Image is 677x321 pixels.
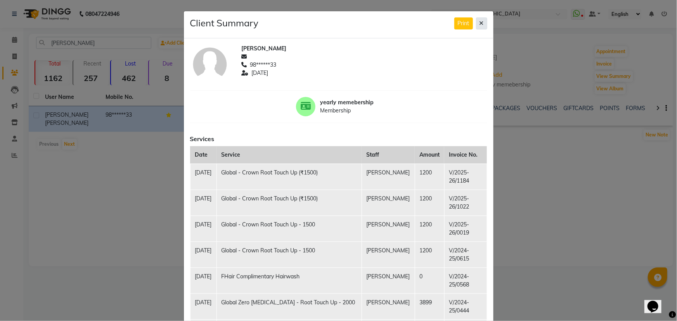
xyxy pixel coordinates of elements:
[190,216,216,242] td: [DATE]
[362,164,415,190] td: [PERSON_NAME]
[216,190,362,216] td: Global - Crown Root Touch Up (₹1500)
[320,107,381,115] span: Membership
[444,190,487,216] td: V/2025-26/1022
[362,146,415,164] th: Staff
[190,267,216,293] td: [DATE]
[415,190,444,216] td: 1200
[444,293,487,319] td: V/2024-25/0444
[454,17,473,29] button: Print
[216,293,362,319] td: Global Zero [MEDICAL_DATA] - Root Touch Up - 2000
[444,164,487,190] td: V/2025-26/1184
[644,290,669,313] iframe: chat widget
[190,146,216,164] th: Date
[444,242,487,267] td: V/2024-25/0615
[216,242,362,267] td: Global - Crown Root Touch Up - 1500
[362,242,415,267] td: [PERSON_NAME]
[415,293,444,319] td: 3899
[444,267,487,293] td: V/2024-25/0568
[415,267,444,293] td: 0
[216,146,362,164] th: Service
[362,190,415,216] td: [PERSON_NAME]
[444,146,487,164] th: Invoice No.
[190,293,216,319] td: [DATE]
[415,216,444,242] td: 1200
[190,190,216,216] td: [DATE]
[415,164,444,190] td: 1200
[190,164,216,190] td: [DATE]
[216,267,362,293] td: FHair Complimentary Hairwash
[251,69,268,77] span: [DATE]
[415,242,444,267] td: 1200
[320,98,381,107] span: yearly memebership
[362,267,415,293] td: [PERSON_NAME]
[444,216,487,242] td: V/2025-26/0019
[362,216,415,242] td: [PERSON_NAME]
[190,135,487,143] h6: Services
[216,216,362,242] td: Global - Crown Root Touch Up - 1500
[241,45,286,53] span: [PERSON_NAME]
[362,293,415,319] td: [PERSON_NAME]
[415,146,444,164] th: Amount
[190,17,259,29] h4: Client Summary
[190,242,216,267] td: [DATE]
[216,164,362,190] td: Global - Crown Root Touch Up (₹1500)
